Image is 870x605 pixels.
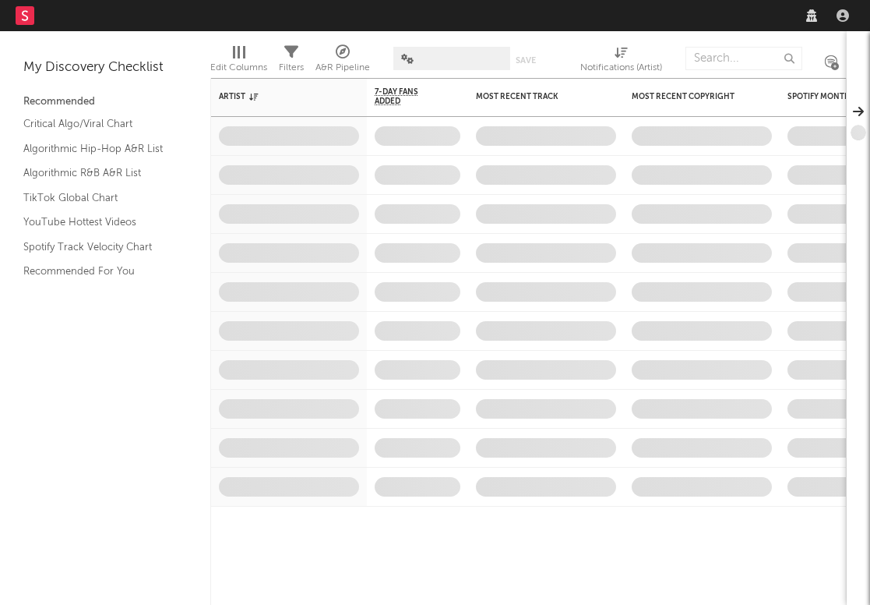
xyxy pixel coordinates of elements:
span: 7-Day Fans Added [375,87,437,106]
div: Filters [279,39,304,84]
a: Critical Algo/Viral Chart [23,115,171,133]
div: Edit Columns [210,39,267,84]
div: Artist [219,92,336,101]
div: My Discovery Checklist [23,58,187,77]
a: Recommended For You [23,263,171,280]
a: Algorithmic Hip-Hop A&R List [23,140,171,157]
div: Filters [279,58,304,77]
button: Save [516,56,536,65]
div: Notifications (Artist) [580,58,662,77]
input: Search... [685,47,802,70]
a: YouTube Hottest Videos [23,214,171,231]
div: A&R Pipeline [315,39,370,84]
a: Spotify Track Velocity Chart [23,239,171,256]
a: TikTok Global Chart [23,189,171,207]
a: Algorithmic R&B A&R List [23,165,171,182]
div: Most Recent Track [476,92,593,101]
div: Recommended [23,93,187,111]
div: Most Recent Copyright [632,92,748,101]
div: Edit Columns [210,58,267,77]
div: Notifications (Artist) [580,39,662,84]
div: A&R Pipeline [315,58,370,77]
